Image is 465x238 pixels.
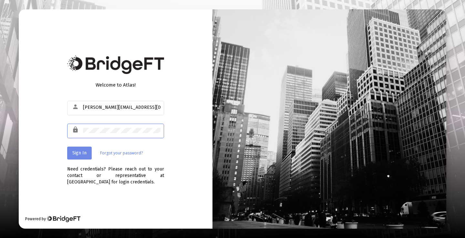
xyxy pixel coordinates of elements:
[67,56,164,74] img: Bridge Financial Technology Logo
[67,147,92,160] button: Sign In
[100,150,143,156] a: Forgot your password?
[25,216,80,222] div: Powered by
[72,103,80,111] mat-icon: person
[83,105,160,110] input: Email or Username
[72,150,87,156] span: Sign In
[67,160,164,185] div: Need credentials? Please reach out to your contact or representative at [GEOGRAPHIC_DATA] for log...
[67,82,164,88] div: Welcome to Atlas!
[46,216,80,222] img: Bridge Financial Technology Logo
[72,126,80,134] mat-icon: lock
